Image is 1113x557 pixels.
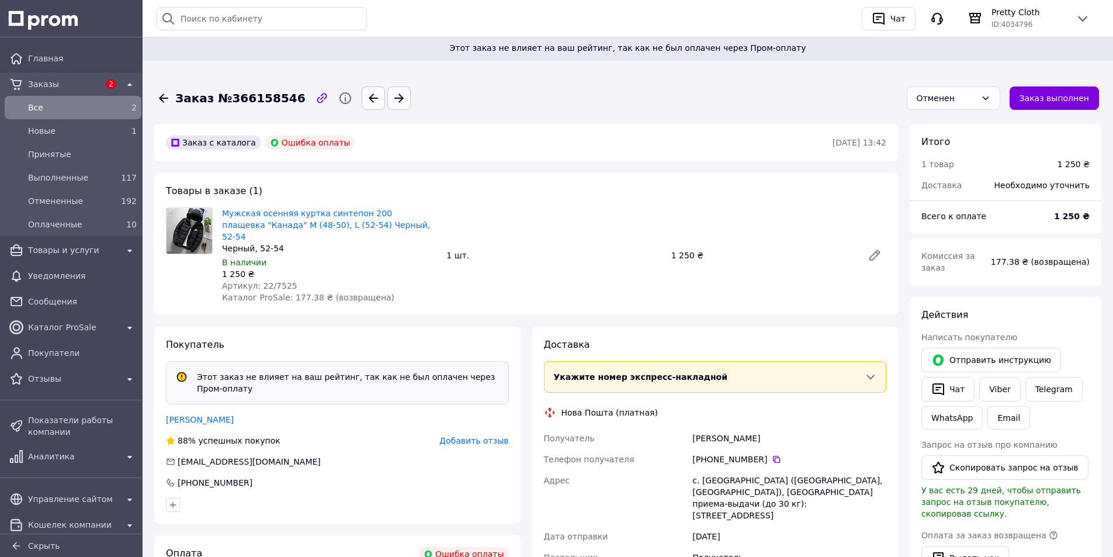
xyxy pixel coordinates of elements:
[178,457,321,466] span: [EMAIL_ADDRESS][DOMAIN_NAME]
[28,219,113,230] span: Оплаченные
[833,138,886,147] time: [DATE] 13:42
[921,333,1017,342] span: Написать покупателю
[166,136,261,150] div: Заказ с каталога
[166,339,224,350] span: Покупатель
[921,309,968,320] span: Действия
[28,414,137,438] span: Показатели работы компании
[921,377,975,402] button: Чат
[544,434,595,443] span: Получатель
[921,531,1046,540] span: Оплата за заказ возвращена
[166,435,280,447] div: успешных покупок
[28,78,99,90] span: Заказы
[157,7,367,30] input: Поиск по кабинету
[1025,377,1083,402] a: Telegram
[559,407,661,418] div: Нова Пошта (платная)
[222,209,430,241] a: Мужская осенняя куртка синтепон 200 плащевка "Канада" M (48-50), L (52-54) Черный, 52-54
[265,136,355,150] div: Ошибка оплаты
[991,257,1090,267] span: 177.38 ₴ (возвращена)
[442,247,666,264] div: 1 шт.
[28,172,113,184] span: Выполненные
[862,7,916,30] button: Чат
[222,268,437,280] div: 1 250 ₴
[921,251,975,272] span: Комиссия за заказ
[28,53,137,64] span: Главная
[987,406,1030,430] button: Email
[28,519,118,531] span: Кошелек компании
[921,486,1081,518] span: У вас есть 29 дней, чтобы отправить запрос на отзыв покупателю, скопировав ссылку.
[690,470,889,526] div: с. [GEOGRAPHIC_DATA] ([GEOGRAPHIC_DATA], [GEOGRAPHIC_DATA]), [GEOGRAPHIC_DATA] приема-выдачи (до ...
[544,476,570,485] span: Адрес
[544,455,634,464] span: Телефон получателя
[991,20,1032,29] span: ID: 4034796
[921,440,1057,449] span: Запрос на отзыв про компанию
[157,42,1099,54] span: Этот заказ не влияет на ваш рейтинг, так как не был оплачен через Пром-оплату
[439,436,508,445] span: Добавить отзыв
[667,247,858,264] div: 1 250 ₴
[28,541,60,551] span: Скрыть
[121,196,137,206] span: 192
[692,454,886,465] div: [PHONE_NUMBER]
[28,493,118,505] span: Управление сайтом
[192,371,504,395] div: Этот заказ не влияет на ваш рейтинг, так как не был оплачен через Пром-оплату
[167,208,212,254] img: Мужская осенняя куртка синтепон 200 плащевка "Канада" M (48-50), L (52-54) Черный, 52-54
[175,90,306,107] span: Заказ №366158546
[544,532,608,541] span: Дата отправки
[106,79,116,89] span: 2
[28,347,137,359] span: Покупатели
[126,220,137,229] span: 10
[921,136,950,147] span: Итого
[222,293,394,302] span: Каталог ProSale: 177.38 ₴ (возвращена)
[176,477,254,489] div: [PHONE_NUMBER]
[1054,212,1090,221] b: 1 250 ₴
[554,372,728,382] span: Укажите номер экспресс-накладной
[917,92,976,105] div: Отменен
[222,258,266,267] span: В наличии
[921,406,983,430] a: WhatsApp
[921,181,962,190] span: Доставка
[921,455,1088,480] button: Скопировать запрос на отзыв
[1057,158,1090,170] div: 1 250 ₴
[991,6,1066,18] span: Pretty Cloth
[921,348,1061,372] button: Отправить инструкцию
[979,377,1020,402] a: Viber
[222,243,437,254] div: Черный, 52-54
[166,185,262,196] span: Товары в заказе (1)
[28,102,113,113] span: Все
[28,296,137,307] span: Сообщения
[121,173,137,182] span: 117
[28,244,118,256] span: Товары и услуги
[544,339,590,350] span: Доставка
[888,10,908,27] div: Чат
[28,321,118,333] span: Каталог ProSale
[131,126,137,136] span: 1
[690,428,889,449] div: [PERSON_NAME]
[28,373,118,385] span: Отзывы
[222,281,297,290] span: Артикул: 22/7525
[28,148,137,160] span: Принятые
[921,212,986,221] span: Всего к оплате
[863,244,886,267] a: Редактировать
[28,270,137,282] span: Уведомления
[178,436,196,445] span: 88%
[28,451,118,462] span: Аналитика
[28,125,113,137] span: Новые
[131,103,137,112] span: 2
[921,160,954,169] span: 1 товар
[166,415,234,424] a: [PERSON_NAME]
[690,526,889,547] div: [DATE]
[28,195,113,207] span: Отмененные
[1010,87,1099,110] button: Заказ выполнен
[987,172,1097,198] div: Необходимо уточнить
